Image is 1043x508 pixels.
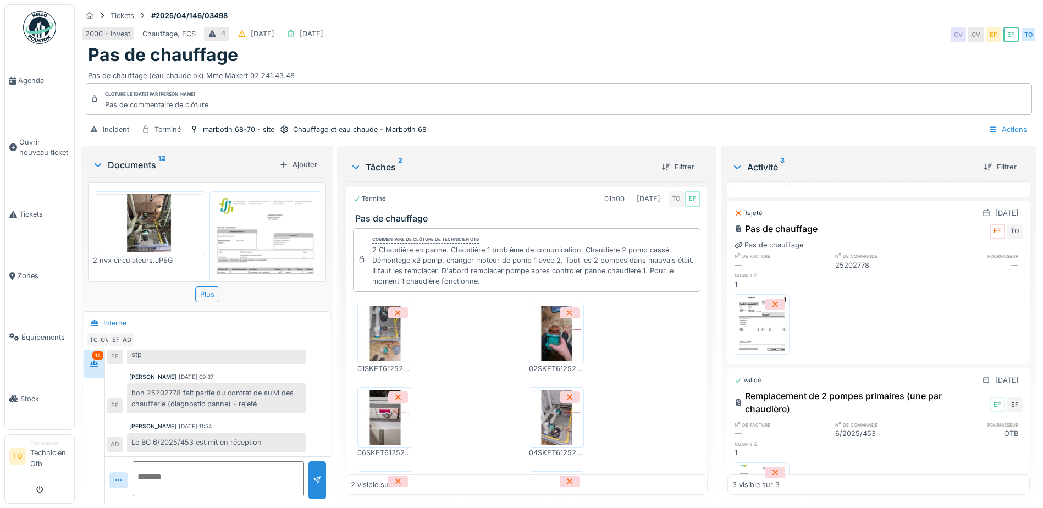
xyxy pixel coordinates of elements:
[85,29,130,39] div: 2000 - Invest
[532,306,581,361] img: 6rfqhwh94lqr2ub8scnf6j180v2v
[735,240,803,250] div: Pas de chauffage
[657,159,699,174] div: Filtrer
[107,398,123,413] div: EF
[127,433,306,452] div: Le BC 6/2025/453 est mit en réception
[353,194,386,203] div: Terminé
[735,260,828,270] div: —
[735,272,828,279] h6: quantité
[735,376,761,385] div: Validé
[103,124,129,135] div: Incident
[86,332,102,347] div: TO
[685,191,700,207] div: EF
[147,10,232,21] strong: #2025/04/146/03498
[9,439,70,476] a: TO TechnicienTechnicien Otb
[92,158,275,172] div: Documents
[529,448,584,458] div: 04SKET6125202786RESDD24042025_1124 - kopie.JPEG
[1007,224,1023,239] div: TO
[18,75,70,86] span: Agenda
[669,191,684,207] div: TO
[5,112,74,184] a: Ouvrir nouveau ticket
[179,373,214,381] div: [DATE] 09:37
[275,157,322,172] div: Ajouter
[735,428,828,439] div: —
[5,50,74,112] a: Agenda
[107,349,123,364] div: EF
[995,208,1019,218] div: [DATE]
[203,124,274,135] div: marbotin 68-70 - site
[990,397,1005,412] div: EF
[995,375,1019,385] div: [DATE]
[142,29,196,39] div: Chauffage, ECS
[5,245,74,307] a: Zones
[107,437,123,452] div: AD
[251,29,274,39] div: [DATE]
[398,161,402,174] sup: 2
[30,439,70,473] li: Technicien Otb
[9,448,26,465] li: TO
[5,184,74,245] a: Tickets
[360,306,410,361] img: 1e48r2j7g9y088n7jnbawubmoi8e
[732,161,975,174] div: Activité
[986,27,1001,42] div: EF
[108,332,124,347] div: EF
[105,91,195,98] div: Clôturé le [DATE] par [PERSON_NAME]
[92,351,103,360] div: 14
[835,428,929,439] div: 6/2025/453
[1021,27,1036,42] div: TO
[158,158,165,172] sup: 12
[129,422,176,430] div: [PERSON_NAME]
[735,208,763,218] div: Rejeté
[20,394,70,404] span: Stock
[300,29,323,39] div: [DATE]
[735,222,818,235] div: Pas de chauffage
[732,479,780,490] div: 3 visible sur 3
[357,448,412,458] div: 06SKET6125202786RESDD24042025_1124.JPEG
[97,332,113,347] div: CV
[105,100,208,110] div: Pas de commentaire de clôture
[929,428,1023,439] div: OTB
[604,194,625,204] div: 01h00
[221,29,225,39] div: 4
[5,368,74,429] a: Stock
[88,45,238,65] h1: Pas de chauffage
[351,479,398,490] div: 2 visible sur 2
[979,159,1021,174] div: Filtrer
[88,66,1030,81] div: Pas de chauffage (eau chaude ok) Mme Makert 02.241.43.48
[735,252,828,259] h6: n° de facture
[1007,397,1023,412] div: EF
[835,260,929,270] div: 25202778
[23,11,56,44] img: Badge_color-CXgf-gQk.svg
[532,390,581,445] img: ugq3sths0ejok2zu2of8cshndd68
[929,421,1023,428] h6: fournisseur
[735,448,828,458] div: 1
[212,194,319,345] img: py34d7w8jsv2pgcevnerhqwx1hqs
[93,255,205,266] div: 2 nvx circulateurs.JPEG
[735,279,828,290] div: 1
[737,297,787,352] img: o6r87uzi4wkdscusskbyk17hh1iy
[96,194,202,252] img: o8jl2quczgl1rkwoq2c3azaoltlu
[990,224,1005,239] div: EF
[19,209,70,219] span: Tickets
[19,137,70,158] span: Ouvrir nouveau ticket
[735,440,828,448] h6: quantité
[5,306,74,368] a: Équipements
[103,318,126,328] div: Interne
[355,213,703,224] h3: Pas de chauffage
[735,421,828,428] h6: n° de facture
[929,260,1023,270] div: —
[119,332,135,347] div: AD
[129,373,176,381] div: [PERSON_NAME]
[835,252,929,259] h6: n° de commande
[984,122,1032,137] div: Actions
[111,10,134,21] div: Tickets
[372,245,696,287] div: 2 Chaudière en panne. Chaudière 1 problème de comunication. Chaudière 2 pomp cassé. Démontage x2 ...
[835,421,929,428] h6: n° de commande
[968,27,984,42] div: CV
[154,124,181,135] div: Terminé
[372,236,479,244] div: Commentaire de clôture de Technicien Otb
[195,286,219,302] div: Plus
[30,439,70,448] div: Technicien
[18,270,70,281] span: Zones
[735,389,987,416] div: Remplacement de 2 pompes primaires (une par chaudière)
[179,422,212,430] div: [DATE] 11:54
